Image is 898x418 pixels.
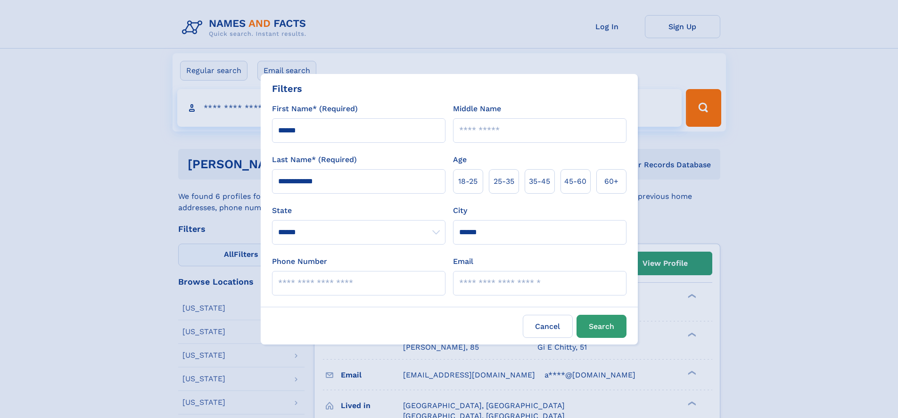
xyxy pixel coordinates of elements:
[272,82,302,96] div: Filters
[529,176,550,187] span: 35‑45
[272,103,358,115] label: First Name* (Required)
[453,205,467,216] label: City
[272,205,445,216] label: State
[604,176,618,187] span: 60+
[523,315,573,338] label: Cancel
[494,176,514,187] span: 25‑35
[453,103,501,115] label: Middle Name
[564,176,586,187] span: 45‑60
[458,176,478,187] span: 18‑25
[453,256,473,267] label: Email
[453,154,467,165] label: Age
[577,315,626,338] button: Search
[272,154,357,165] label: Last Name* (Required)
[272,256,327,267] label: Phone Number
